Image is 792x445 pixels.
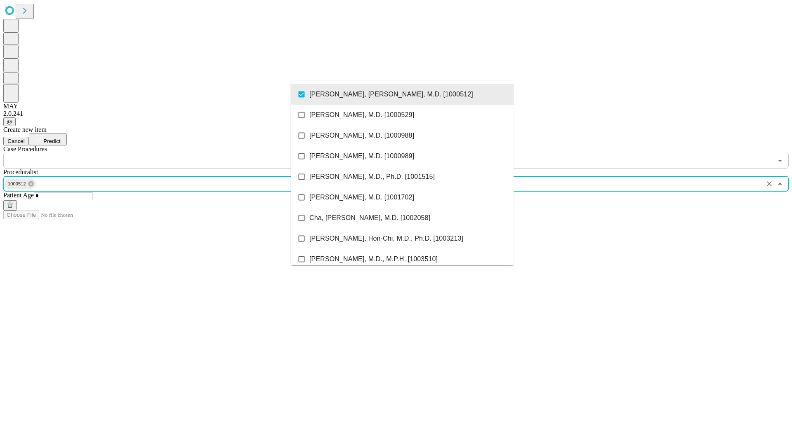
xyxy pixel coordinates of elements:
[3,117,16,126] button: @
[309,131,414,141] span: [PERSON_NAME], M.D. [1000988]
[3,110,789,117] div: 2.0.241
[3,169,38,176] span: Proceduralist
[29,133,67,145] button: Predict
[5,179,29,189] span: 1000512
[3,103,789,110] div: MAY
[309,151,414,161] span: [PERSON_NAME], M.D. [1000989]
[309,254,438,264] span: [PERSON_NAME], M.D., M.P.H. [1003510]
[7,119,12,125] span: @
[3,145,47,152] span: Scheduled Procedure
[3,192,34,199] span: Patient Age
[43,138,60,144] span: Predict
[3,126,47,133] span: Create new item
[5,179,36,189] div: 1000512
[309,234,463,244] span: [PERSON_NAME], Hon-Chi, M.D., Ph.D. [1003213]
[309,172,435,182] span: [PERSON_NAME], M.D., Ph.D. [1001515]
[309,213,430,223] span: Cha, [PERSON_NAME], M.D. [1002058]
[774,178,786,190] button: Close
[7,138,25,144] span: Cancel
[3,137,29,145] button: Cancel
[309,89,473,99] span: [PERSON_NAME], [PERSON_NAME], M.D. [1000512]
[309,192,414,202] span: [PERSON_NAME], M.D. [1001702]
[774,155,786,166] button: Open
[764,178,775,190] button: Clear
[309,110,414,120] span: [PERSON_NAME], M.D. [1000529]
